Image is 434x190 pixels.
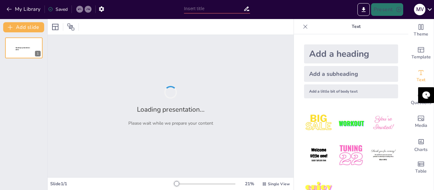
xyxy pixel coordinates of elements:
[184,4,243,13] input: Insert title
[50,22,60,32] div: Layout
[268,181,290,187] span: Single View
[128,120,213,126] p: Please wait while we prepare your content
[35,51,41,56] div: 1
[242,181,257,187] div: 21 %
[415,122,427,129] span: Media
[304,84,398,98] div: Add a little bit of body text
[304,108,334,138] img: 1.jpeg
[336,108,366,138] img: 2.jpeg
[408,133,434,156] div: Add charts and graphs
[408,65,434,88] div: Add text boxes
[3,22,44,32] button: Add slide
[408,88,434,110] div: Get real-time input from your audience
[414,146,428,153] span: Charts
[357,3,370,16] button: Export to PowerPoint
[408,156,434,179] div: Add a table
[310,19,402,34] p: Text
[48,6,68,12] div: Saved
[414,4,425,15] div: M V
[336,141,366,170] img: 5.jpeg
[67,23,75,31] span: Position
[411,54,431,61] span: Template
[16,47,30,50] span: Sendsteps presentation editor
[371,3,403,16] button: Present
[304,44,398,63] div: Add a heading
[414,3,425,16] button: M V
[415,168,427,175] span: Table
[137,105,205,114] h2: Loading presentation...
[50,181,174,187] div: Slide 1 / 1
[369,108,398,138] img: 3.jpeg
[411,99,431,106] span: Questions
[369,141,398,170] img: 6.jpeg
[304,66,398,82] div: Add a subheading
[414,31,428,38] span: Theme
[408,19,434,42] div: Change the overall theme
[417,76,425,83] span: Text
[5,4,43,14] button: My Library
[304,141,334,170] img: 4.jpeg
[408,110,434,133] div: Add images, graphics, shapes or video
[5,37,43,58] div: 1
[408,42,434,65] div: Add ready made slides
